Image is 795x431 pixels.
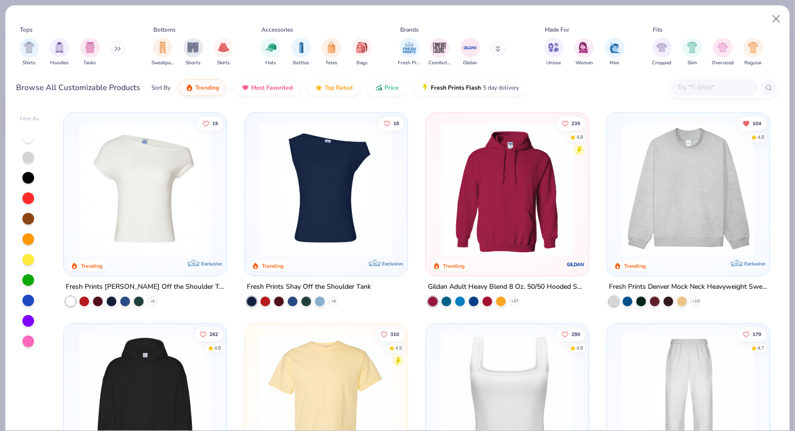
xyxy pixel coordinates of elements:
span: + 6 [150,299,155,304]
img: Totes Image [326,42,337,53]
span: Shorts [185,59,201,67]
div: filter for Shirts [19,38,39,67]
span: + 6 [331,299,336,304]
button: filter button [461,38,480,67]
span: Bottles [293,59,310,67]
img: 5716b33b-ee27-473a-ad8a-9b8687048459 [255,123,398,256]
div: Tops [20,25,33,34]
div: filter for Totes [322,38,341,67]
span: Women [575,59,593,67]
div: Fresh Prints Denver Mock Neck Heavyweight Sweatshirt [609,281,768,293]
div: filter for Fresh Prints [398,38,421,67]
div: filter for Women [574,38,594,67]
img: Comfort Colors Image [432,40,447,55]
img: f5d85501-0dbb-4ee4-b115-c08fa3845d83 [617,123,760,256]
div: 4.8 [576,344,583,352]
img: trending.gif [185,84,193,92]
img: 89f4990a-e188-452c-92a7-dc547f941a57 [217,123,360,256]
img: Men Image [610,42,620,53]
div: 4.7 [757,344,764,352]
div: 4.8 [576,133,583,141]
button: filter button [80,38,100,67]
img: Women Image [579,42,590,53]
div: filter for Skirts [214,38,233,67]
button: filter button [544,38,564,67]
div: filter for Bottles [292,38,311,67]
div: Brands [400,25,419,34]
img: Bags Image [356,42,367,53]
div: filter for Gildan [461,38,480,67]
button: filter button [50,38,69,67]
span: Oversized [712,59,734,67]
div: filter for Shorts [184,38,203,67]
div: filter for Unisex [544,38,564,67]
span: Unisex [547,59,561,67]
div: filter for Oversized [712,38,734,67]
div: Made For [545,25,569,34]
img: Slim Image [687,42,698,53]
span: Cropped [652,59,672,67]
span: 235 [571,121,580,126]
span: Exclusive [744,261,765,267]
span: Regular [744,59,762,67]
button: filter button [743,38,763,67]
span: Totes [326,59,338,67]
button: Like [738,327,766,341]
img: Bottles Image [296,42,307,53]
span: Trending [195,84,219,92]
span: Hoodies [50,59,69,67]
img: Unisex Image [548,42,559,53]
div: filter for Tanks [80,38,100,67]
button: filter button [151,38,174,67]
div: filter for Hats [261,38,280,67]
img: Shorts Image [187,42,199,53]
button: Like [375,327,404,341]
div: filter for Hoodies [50,38,69,67]
div: Sort By [151,83,170,92]
div: Gildan Adult Heavy Blend 8 Oz. 50/50 Hooded Sweatshirt [428,281,587,293]
img: Sweatpants Image [157,42,168,53]
img: flash.gif [421,84,429,92]
img: Cropped Image [656,42,667,53]
span: Comfort Colors [428,59,451,67]
div: Filter By [20,115,39,123]
button: Fresh Prints Flash5 day delivery [414,79,526,96]
img: Skirts Image [218,42,229,53]
span: Top Rated [325,84,352,92]
button: filter button [605,38,625,67]
button: filter button [352,38,372,67]
span: Men [610,59,620,67]
button: Like [197,116,222,130]
span: Fresh Prints [398,59,421,67]
span: Sweatpants [151,59,174,67]
button: Like [194,327,222,341]
div: filter for Regular [743,38,763,67]
span: + 10 [692,299,699,304]
div: Fresh Prints [PERSON_NAME] Off the Shoulder Top [66,281,224,293]
span: Hats [265,59,276,67]
div: Fits [653,25,663,34]
span: Most Favorited [251,84,293,92]
div: filter for Men [605,38,625,67]
button: filter button [652,38,672,67]
button: Price [368,79,406,96]
span: 310 [390,332,399,337]
button: filter button [214,38,233,67]
span: 290 [571,332,580,337]
button: filter button [292,38,311,67]
button: filter button [261,38,280,67]
span: 104 [752,121,761,126]
img: Oversized Image [717,42,728,53]
div: filter for Bags [352,38,372,67]
div: Accessories [262,25,294,34]
span: Slim [687,59,697,67]
span: 15 [212,121,218,126]
span: 262 [209,332,218,337]
button: filter button [184,38,203,67]
span: 179 [752,332,761,337]
button: Most Favorited [234,79,300,96]
span: Price [385,84,399,92]
div: Fresh Prints Shay Off the Shoulder Tank [247,281,371,293]
span: Skirts [217,59,230,67]
img: Hoodies Image [54,42,65,53]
